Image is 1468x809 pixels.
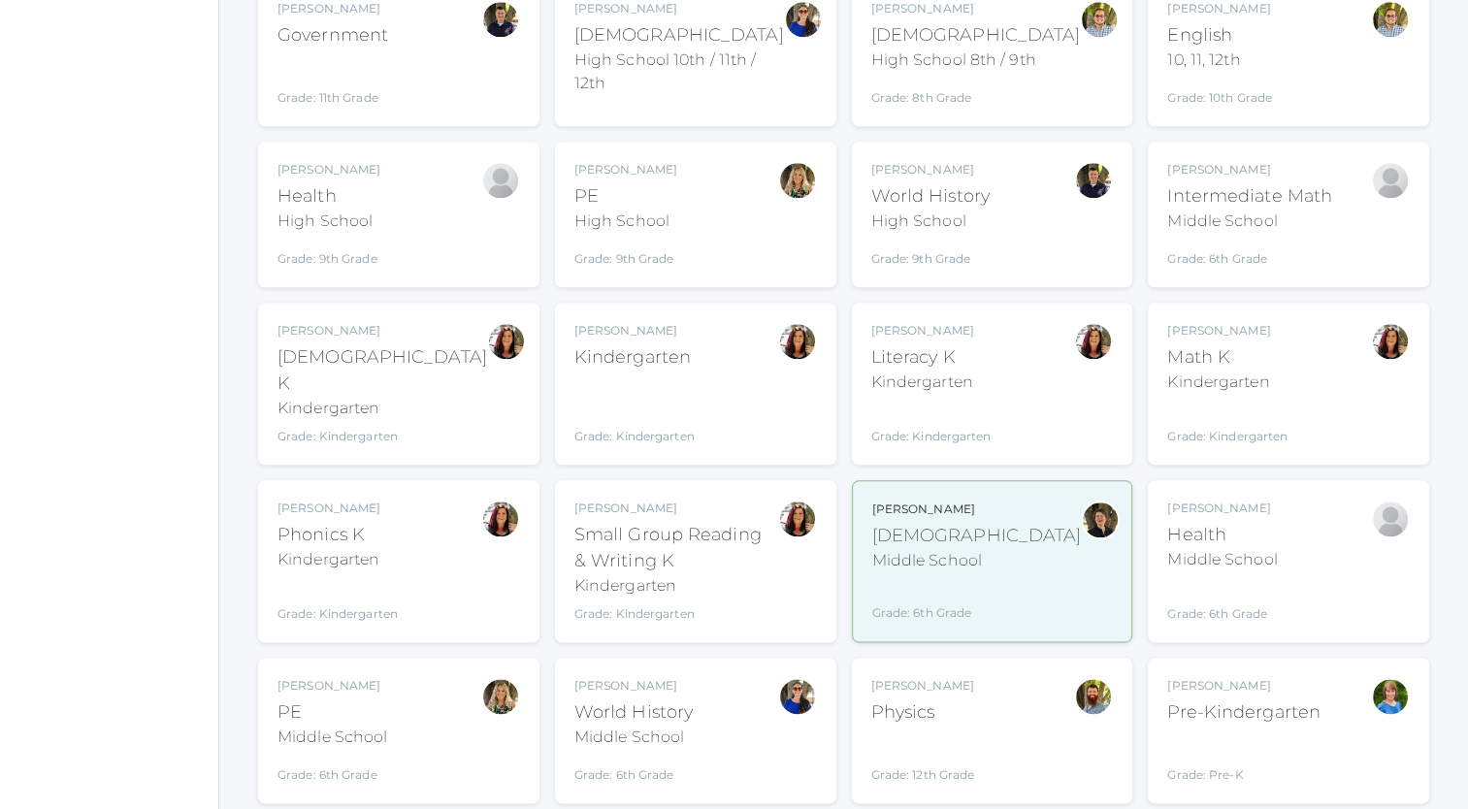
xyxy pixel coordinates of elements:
div: Gina Pecor [778,322,817,361]
div: Grade: 12th Grade [871,733,975,784]
div: PE [574,183,677,210]
div: Middle School [574,726,693,749]
div: High School [574,210,677,233]
div: Middle School [872,549,1082,572]
div: High School 10th / 11th / 12th [574,49,784,95]
div: Gina Pecor [481,500,520,538]
div: Grade: 6th Grade [872,580,1082,622]
div: Grade: 8th Grade [871,80,1081,107]
div: World History [871,183,990,210]
div: Math K [1167,344,1288,371]
div: [PERSON_NAME] [871,322,992,340]
div: Grade: Kindergarten [277,579,398,623]
div: Grade: 6th Grade [277,757,387,784]
div: [PERSON_NAME] [277,322,487,340]
div: [DEMOGRAPHIC_DATA] [871,22,1081,49]
div: Grade: 9th Grade [277,241,380,268]
div: Small Group Reading & Writing K [574,522,778,574]
div: Kindergarten [574,574,778,598]
div: PE [277,699,387,726]
div: Grade: Pre-K [1167,733,1321,784]
div: Physics [871,699,975,726]
div: Kindergarten [1167,371,1288,394]
div: Gina Pecor [1371,322,1410,361]
div: Kindergarten [277,548,398,571]
div: [PERSON_NAME] [1167,322,1288,340]
div: [PERSON_NAME] [871,677,975,695]
div: [PERSON_NAME] [871,161,990,178]
div: [DEMOGRAPHIC_DATA] [574,22,784,49]
div: [PERSON_NAME] [277,677,387,695]
div: Grade: Kindergarten [1167,402,1288,445]
div: Middle School [1167,210,1332,233]
div: Gina Pecor [1074,322,1113,361]
div: 10, 11, 12th [1167,49,1272,72]
div: Grade: 6th Grade [1167,241,1332,268]
div: Manuela Orban [481,161,520,200]
div: [PERSON_NAME] [1167,161,1332,178]
div: [PERSON_NAME] [574,500,778,517]
div: Grade: 9th Grade [574,241,677,268]
div: High School 8th / 9th [871,49,1081,72]
div: Pre-Kindergarten [1167,699,1321,726]
div: English [1167,22,1272,49]
div: Phonics K [277,522,398,548]
div: Middle School [1167,548,1277,571]
div: [DEMOGRAPHIC_DATA] K [277,344,487,397]
div: Grade: 6th Grade [574,757,693,784]
div: Grade: Kindergarten [277,428,487,445]
div: Government [277,22,388,49]
div: Grade: 10th Grade [1167,80,1272,107]
div: Crystal Atkisson [1371,677,1410,716]
div: High School [277,210,380,233]
div: Intermediate Math [1167,183,1332,210]
div: Grade: Kindergarten [574,378,695,445]
div: Richard Lepage [1074,161,1113,200]
div: World History [574,699,693,726]
div: [DEMOGRAPHIC_DATA] [872,523,1082,549]
div: [PERSON_NAME] [574,677,693,695]
div: Grade: Kindergarten [871,402,992,445]
div: Grade: 11th Grade [277,56,388,107]
div: [PERSON_NAME] [574,161,677,178]
div: [PERSON_NAME] [574,322,695,340]
div: Kindergarten [574,344,695,371]
div: [PERSON_NAME] [277,161,380,178]
div: [PERSON_NAME] [1167,500,1277,517]
div: Claudia Marosz [481,677,520,716]
div: Bonnie Posey [1371,161,1410,200]
div: Stephanie Todhunter [778,677,817,716]
div: High School [871,210,990,233]
div: Grade: Kindergarten [574,605,778,623]
div: Matthew Hjelm [1074,677,1113,716]
div: [PERSON_NAME] [1167,677,1321,695]
div: [PERSON_NAME] [872,501,1082,518]
div: Grade: 9th Grade [871,241,990,268]
div: Health [277,183,380,210]
div: Gina Pecor [778,500,817,538]
div: Kindergarten [277,397,487,420]
div: Health [1167,522,1277,548]
div: Alexia Hemingway [1371,500,1410,538]
div: Grade: 6th Grade [1167,579,1277,623]
div: Gina Pecor [487,322,526,361]
div: Kindergarten [871,371,992,394]
div: [PERSON_NAME] [277,500,398,517]
div: Middle School [277,726,387,749]
div: Dianna Renz [1081,501,1120,539]
div: Claudia Marosz [778,161,817,200]
div: Literacy K [871,344,992,371]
